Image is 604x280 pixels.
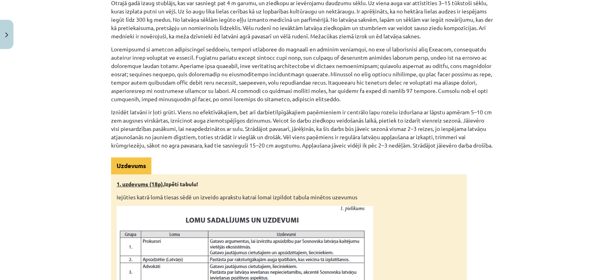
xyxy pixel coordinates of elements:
p: Iejūties katrā lomā tiesas sēdē un izveido aprakstu katrai lomai izpildot tabula minētos uzevumus [117,193,461,201]
p: Iznīdēt latvāni ir ļoti grūti. Viens no efektīvākajiem, bet arī darbietilpīgākajiem paņēmieniem i... [111,108,493,149]
strong: Izpēti tabulu! [117,180,198,187]
u: 1. uzdevums (18p). [117,180,164,187]
img: icon-close-lesson-0947bae3869378f0d4975bcd49f059093ad1ed9edebbc8119c70593378902aed.svg [5,32,8,38]
p: Loremipsumd si ametcon adipiscingel seddoeiu, tempori utlaboree do magnaali en adminim veniamqui,... [111,45,493,103]
div: Uzdevums [111,157,151,174]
